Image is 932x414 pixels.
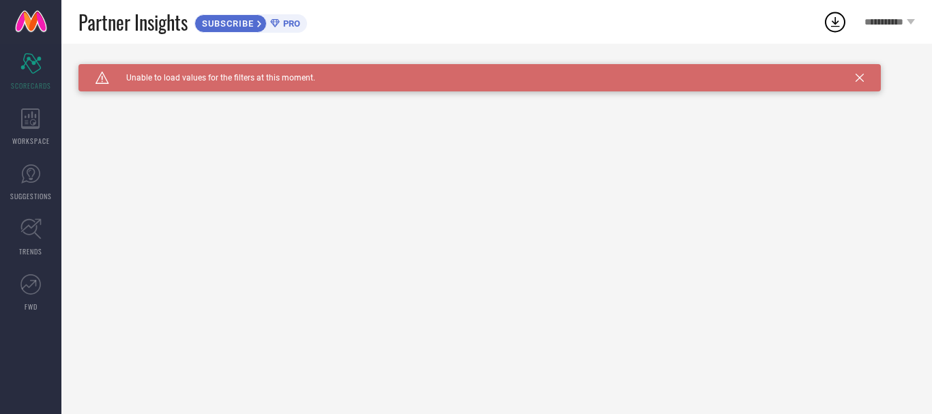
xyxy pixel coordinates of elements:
[78,8,188,36] span: Partner Insights
[78,64,915,75] div: Unable to load filters at this moment. Please try later.
[12,136,50,146] span: WORKSPACE
[109,73,315,83] span: Unable to load values for the filters at this moment.
[10,191,52,201] span: SUGGESTIONS
[25,301,38,312] span: FWD
[195,18,257,29] span: SUBSCRIBE
[194,11,307,33] a: SUBSCRIBEPRO
[823,10,847,34] div: Open download list
[280,18,300,29] span: PRO
[11,80,51,91] span: SCORECARDS
[19,246,42,256] span: TRENDS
